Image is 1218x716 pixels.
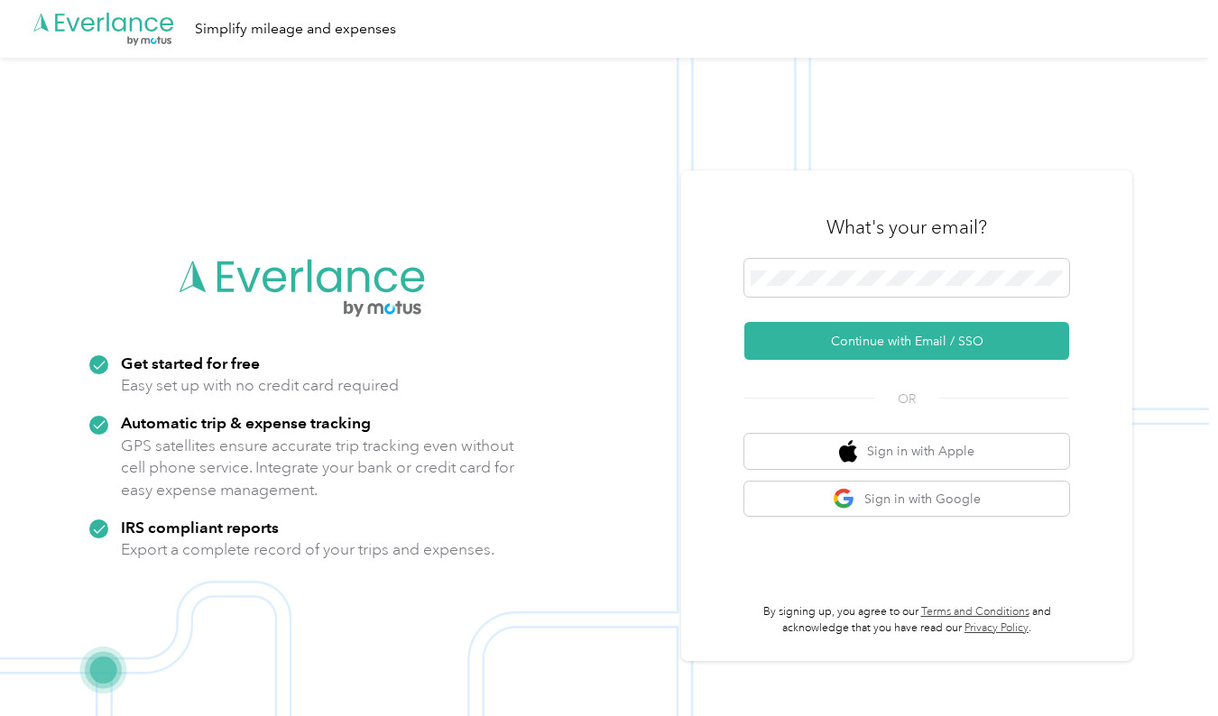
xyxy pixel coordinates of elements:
a: Privacy Policy [964,621,1029,635]
strong: Get started for free [121,353,260,372]
strong: IRS compliant reports [121,518,279,537]
p: Easy set up with no credit card required [121,374,399,397]
img: apple logo [839,440,857,463]
p: Export a complete record of your trips and expenses. [121,538,494,561]
a: Terms and Conditions [921,605,1029,619]
p: GPS satellites ensure accurate trip tracking even without cell phone service. Integrate your bank... [121,435,515,501]
p: By signing up, you agree to our and acknowledge that you have read our . [744,604,1069,636]
strong: Automatic trip & expense tracking [121,413,371,432]
img: google logo [833,488,855,510]
button: google logoSign in with Google [744,482,1069,517]
h3: What's your email? [826,215,987,240]
div: Simplify mileage and expenses [195,18,396,41]
button: apple logoSign in with Apple [744,434,1069,469]
button: Continue with Email / SSO [744,322,1069,360]
span: OR [875,390,938,408]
